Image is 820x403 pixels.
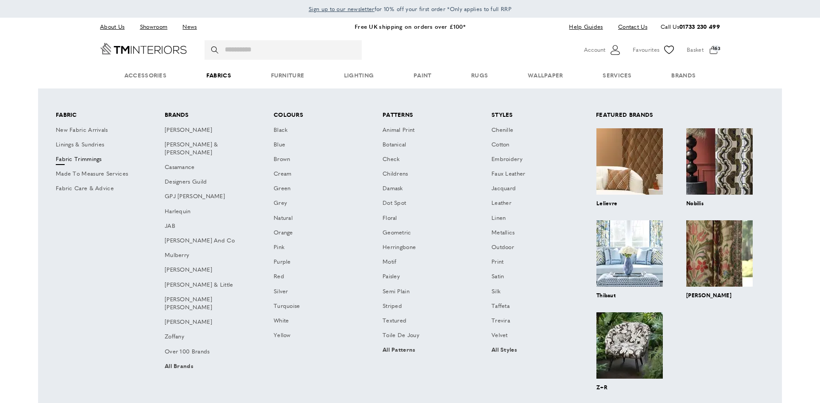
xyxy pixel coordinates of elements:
[378,285,472,299] a: Semi Plain
[378,211,472,226] a: Floral
[269,314,363,329] a: White
[160,249,254,263] a: Mulberry
[51,153,145,167] a: Fabric Trimmings
[592,108,769,123] span: Featured Brands
[160,234,254,249] a: [PERSON_NAME] And Co
[269,123,363,138] a: Black
[378,270,472,284] a: Paisley
[160,293,254,315] a: [PERSON_NAME] [PERSON_NAME]
[269,270,363,284] a: Red
[160,219,254,234] a: JAB
[378,108,472,123] a: Patterns
[269,196,363,211] a: Grey
[378,167,472,182] a: Childrens
[51,123,145,138] a: New Fabric Arrivals
[269,241,363,255] a: Pink
[378,138,472,153] a: Botanical
[160,190,254,204] a: GPJ [PERSON_NAME]
[487,343,580,358] a: All Styles
[378,123,472,138] a: Animal Print
[51,108,145,123] a: Fabric
[487,314,580,329] a: Trevira
[269,255,363,270] a: Purple
[186,62,251,89] a: Fabrics
[211,40,220,60] button: Search
[160,138,254,161] a: [PERSON_NAME] & [PERSON_NAME]
[309,5,375,13] span: Sign up to our newsletter
[487,270,580,284] a: Satin
[378,226,472,241] a: Geometric
[104,62,186,89] span: Accessories
[160,345,254,360] a: Over 100 Brands
[51,138,145,153] a: Linings & Sundries
[160,123,254,138] a: [PERSON_NAME]
[309,4,375,13] a: Sign up to our newsletter
[160,315,254,330] a: [PERSON_NAME]
[487,241,580,255] a: Outdoor
[378,255,472,270] a: Motif
[269,226,363,241] a: Orange
[160,108,254,123] a: Brands
[487,167,580,182] a: Faux Leather
[652,62,716,89] a: Brands
[160,175,254,190] a: Designers Guild
[100,43,187,54] a: Go to Home page
[583,62,652,89] a: Services
[160,205,254,219] a: Harlequin
[378,314,472,329] a: Textured
[51,182,145,196] a: Fabric Care & Advice
[633,43,676,57] a: Favourites
[269,182,363,196] a: Green
[378,329,472,343] a: Toile De Jouy
[309,5,511,13] span: for 10% off your first order *Only applies to full RRP
[508,62,583,89] a: Wallpaper
[487,108,580,123] a: Styles
[487,255,580,270] a: Print
[584,43,622,57] button: Customer Account
[394,62,451,89] a: Paint
[378,182,472,196] a: Damask
[269,299,363,314] a: Turquoise
[487,211,580,226] a: Linen
[160,278,254,293] a: [PERSON_NAME] & Little
[487,226,580,241] a: Metallics
[661,22,720,31] p: Call Us
[269,108,363,123] span: Colours
[378,299,472,314] a: Striped
[133,21,174,33] a: Showroom
[269,329,363,343] a: Yellow
[176,21,203,33] a: News
[487,285,580,299] a: Silk
[160,263,254,278] a: [PERSON_NAME]
[487,196,580,211] a: Leather
[713,45,720,52] span: 163
[51,167,145,182] a: Made To Measure Services
[611,21,647,33] a: Contact Us
[451,62,508,89] a: Rugs
[487,138,580,153] a: Cotton
[679,22,720,31] a: 01733 230 499
[584,45,605,54] span: Account
[633,45,659,54] span: Favourites
[269,153,363,167] a: Brown
[487,153,580,167] a: Embroidery
[160,360,254,374] a: All Brands
[355,22,465,31] a: Free UK shipping on orders over £100*
[487,299,580,314] a: Taffeta
[160,161,254,175] a: Casamance
[378,343,472,358] a: All Patterns
[378,153,472,167] a: Check
[324,62,394,89] a: Lighting
[100,21,131,33] a: About Us
[251,62,324,89] a: Furniture
[487,329,580,343] a: Velvet
[378,241,472,255] a: Herringbone
[487,123,580,138] a: Chenille
[487,182,580,196] a: Jacquard
[269,211,363,226] a: Natural
[269,167,363,182] a: Cream
[378,196,472,211] a: Dot Spot
[269,285,363,299] a: Silver
[160,330,254,345] a: Zoffany
[562,21,609,33] a: Help Guides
